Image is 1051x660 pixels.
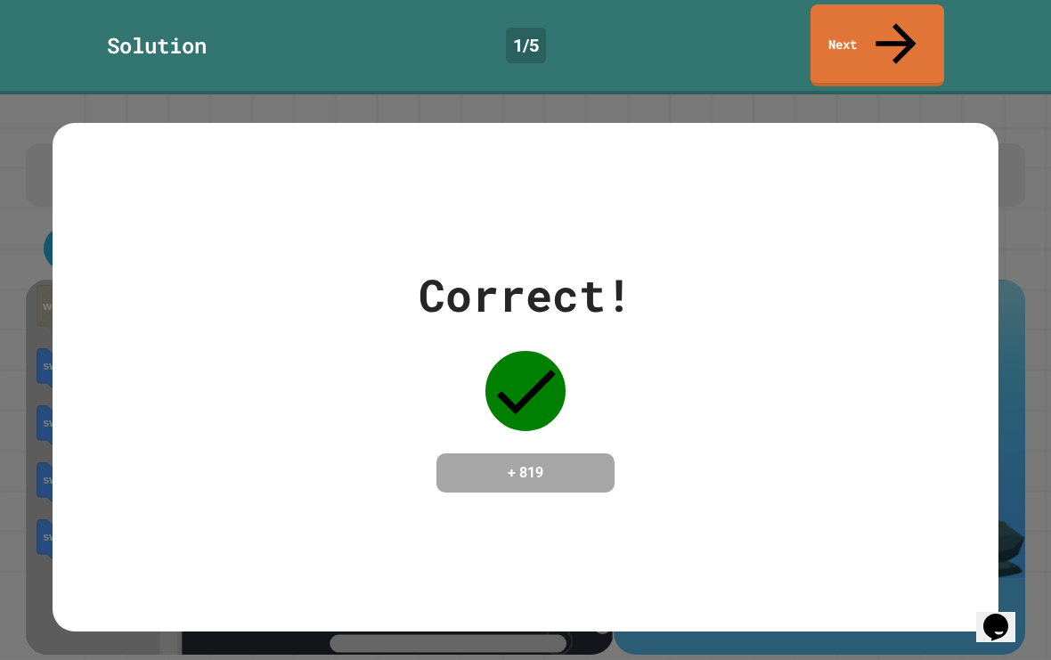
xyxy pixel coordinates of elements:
div: Solution [107,29,207,61]
div: Correct! [419,262,632,329]
iframe: chat widget [976,589,1033,642]
h4: + 819 [454,462,597,484]
div: 1 / 5 [506,28,546,63]
a: Next [811,4,944,86]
